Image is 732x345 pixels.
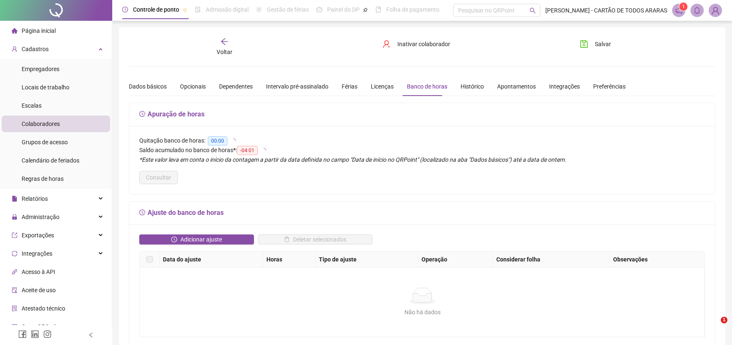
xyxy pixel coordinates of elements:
[22,269,55,275] span: Acesso à API
[206,6,249,13] span: Admissão digital
[22,139,68,145] span: Grupos de acesso
[12,287,17,293] span: audit
[407,82,447,91] div: Banco de horas
[497,82,536,91] div: Apontamentos
[22,84,69,91] span: Locais de trabalho
[418,251,493,268] th: Operação
[139,145,705,155] div: :
[363,7,368,12] span: pushpin
[43,330,52,338] span: instagram
[263,251,315,268] th: Horas
[595,39,611,49] span: Salvar
[397,39,450,49] span: Inativar colaborador
[219,82,253,91] div: Dependentes
[545,6,667,15] span: [PERSON_NAME] - CARTÃO DE TODOS ARARAS
[160,251,263,268] th: Data do ajuste
[327,6,360,13] span: Painel do DP
[382,40,391,48] span: user-delete
[231,138,236,143] span: loading
[267,6,309,13] span: Gestão de férias
[195,7,201,12] span: file-done
[18,330,27,338] span: facebook
[139,156,566,163] em: *Este valor leva em conta o início da contagem a partir da data definida no campo "Data de início...
[22,232,54,239] span: Exportações
[139,234,254,244] button: Adicionar ajuste
[386,6,439,13] span: Folha de pagamento
[139,208,705,218] h5: Ajuste do banco de horas
[549,82,580,91] div: Integrações
[593,82,626,91] div: Preferências
[256,7,262,12] span: sun
[133,6,179,13] span: Controle de ponto
[675,7,683,14] span: notification
[22,121,60,127] span: Colaboradores
[12,214,17,220] span: lock
[693,7,701,14] span: bell
[12,196,17,202] span: file
[574,37,617,51] button: Salvar
[31,330,39,338] span: linkedin
[376,37,456,51] button: Inativar colaborador
[22,287,56,293] span: Aceite de uso
[375,7,381,12] span: book
[342,82,357,91] div: Férias
[150,308,695,317] div: Não há dados
[139,111,146,117] span: field-time
[461,82,484,91] div: Histórico
[12,46,17,52] span: user-add
[22,157,79,164] span: Calendário de feriados
[22,250,52,257] span: Integrações
[139,109,705,119] h5: Apuração de horas
[22,46,49,52] span: Cadastros
[12,269,17,275] span: api
[682,4,685,10] span: 1
[22,102,42,109] span: Escalas
[22,27,56,34] span: Página inicial
[217,49,232,55] span: Voltar
[22,323,59,330] span: Gerar QRCode
[22,305,65,312] span: Atestado técnico
[139,171,178,184] button: Consultar
[704,317,724,337] iframe: Intercom live chat
[580,40,588,48] span: save
[12,324,17,330] span: qrcode
[129,82,167,91] div: Dados básicos
[316,7,322,12] span: dashboard
[679,2,688,11] sup: 1
[237,146,258,155] span: -04:01
[22,214,59,220] span: Administração
[139,209,146,216] span: field-time
[139,147,233,153] span: Saldo acumulado no banco de horas
[208,136,227,145] span: 00:00
[180,82,206,91] div: Opcionais
[371,82,394,91] div: Licenças
[22,175,64,182] span: Regras de horas
[493,251,610,268] th: Considerar folha
[12,232,17,238] span: export
[139,137,205,144] span: Quitação banco de horas:
[220,37,229,46] span: arrow-left
[182,7,187,12] span: pushpin
[180,235,222,244] span: Adicionar ajuste
[610,251,705,268] th: Observações
[12,251,17,256] span: sync
[261,148,266,153] span: loading
[266,82,328,91] div: Intervalo pré-assinalado
[122,7,128,12] span: clock-circle
[88,332,94,338] span: left
[721,317,727,323] span: 1
[530,7,536,14] span: search
[12,306,17,311] span: solution
[22,66,59,72] span: Empregadores
[709,4,722,17] img: 43281
[315,251,418,268] th: Tipo de ajuste
[22,195,48,202] span: Relatórios
[258,234,373,244] button: Deletar selecionados
[12,28,17,34] span: home
[171,237,177,242] span: clock-circle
